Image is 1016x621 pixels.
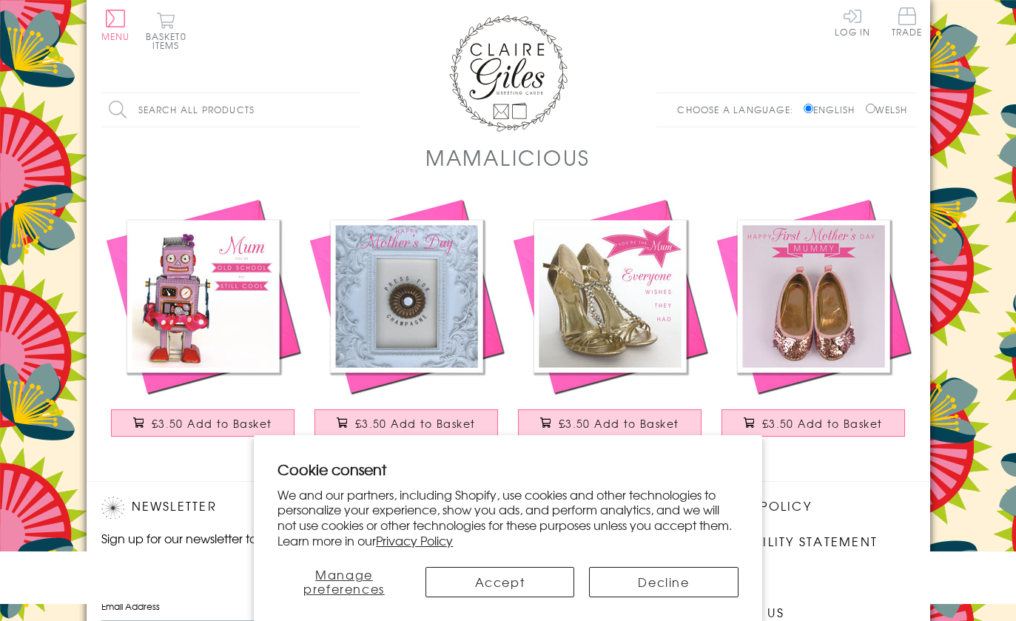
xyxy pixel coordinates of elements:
span: 0 items [152,30,186,52]
button: Decline [589,567,739,597]
button: £3.50 Add to Basket [518,409,702,437]
h2: Newsletter [101,497,353,519]
button: £3.50 Add to Basket [721,409,905,437]
a: Mother's Day Card, Cute Robot, Old School, Still Cool £3.50 Add to Basket [101,195,305,452]
button: Accept [425,567,575,597]
input: Welsh [866,104,875,113]
h1: Mamalicious [425,142,591,172]
img: Mother's Day Card, Glitter Shoes, First Mother's Day [712,195,915,398]
input: English [804,104,813,113]
button: £3.50 Add to Basket [111,409,295,437]
a: Privacy Policy [376,531,453,549]
a: Mother's Day Card, Shoes, Mum everyone wishes they had £3.50 Add to Basket [508,195,712,452]
a: Mother's Day Card, Glitter Shoes, First Mother's Day £3.50 Add to Basket [712,195,915,452]
span: £3.50 Add to Basket [355,416,476,431]
p: Choose a language: [677,103,801,116]
span: Manage preferences [303,565,385,597]
h2: Cookie consent [277,459,739,480]
button: Basket0 items [146,12,186,50]
span: £3.50 Add to Basket [152,416,272,431]
img: Claire Giles Greetings Cards [449,15,568,132]
span: £3.50 Add to Basket [559,416,679,431]
label: Email Address [101,600,353,613]
p: Sign up for our newsletter to receive the latest product launches, news and offers directly to yo... [101,529,353,583]
img: Mother's Day Card, Call for Love, Press for Champagne [305,195,508,398]
button: Manage preferences [277,567,410,597]
span: £3.50 Add to Basket [762,416,883,431]
p: We and our partners, including Shopify, use cookies and other technologies to personalize your ex... [277,487,739,548]
label: Welsh [866,103,908,116]
input: Search all products [101,93,360,127]
span: Trade [892,7,923,36]
a: Mother's Day Card, Call for Love, Press for Champagne £3.50 Add to Basket [305,195,508,452]
img: Mother's Day Card, Cute Robot, Old School, Still Cool [101,195,305,398]
input: Search [346,93,360,127]
span: Menu [101,30,130,43]
a: Accessibility Statement [693,532,878,552]
img: Mother's Day Card, Shoes, Mum everyone wishes they had [508,195,712,398]
a: Trade [892,7,923,39]
label: English [804,103,862,116]
button: Menu [101,10,130,41]
a: Log In [835,7,870,36]
button: £3.50 Add to Basket [314,409,498,437]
